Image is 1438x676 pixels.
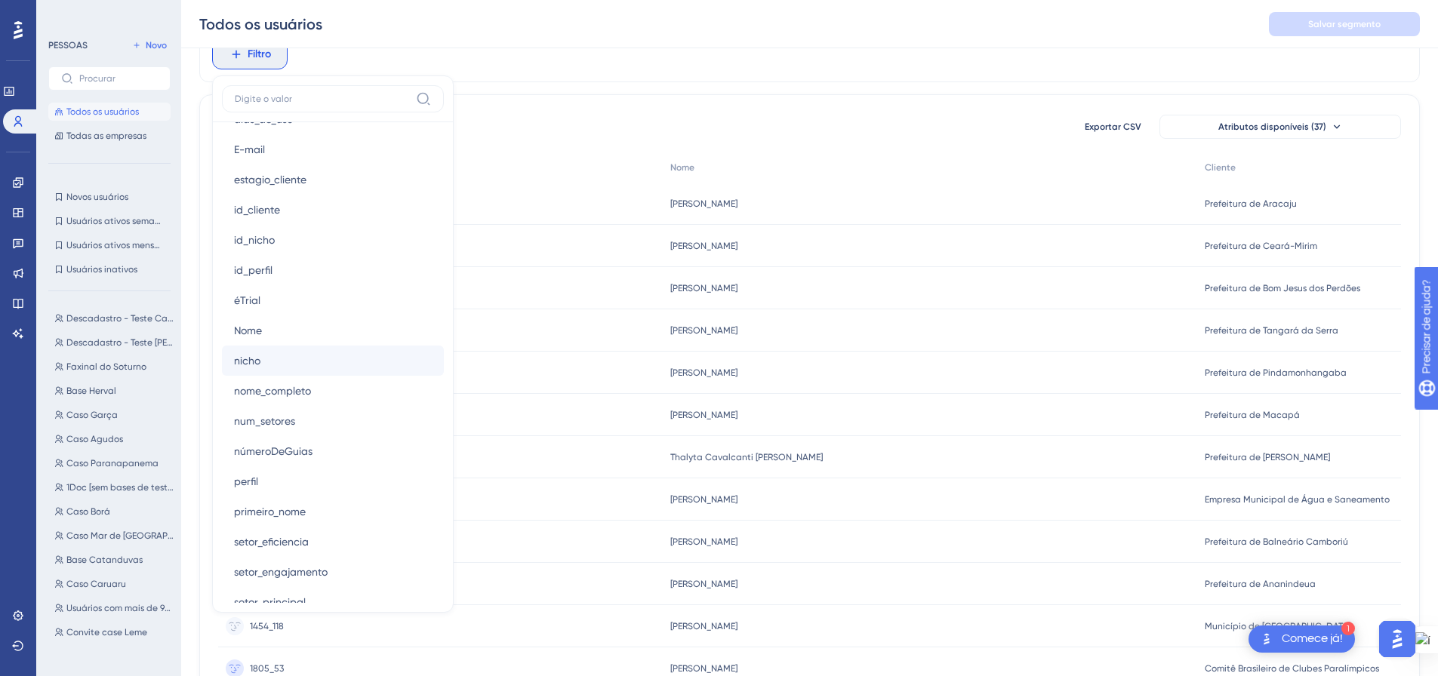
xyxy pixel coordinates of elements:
[1205,198,1297,209] font: Prefeitura de Aracaju
[222,164,444,195] button: estagio_cliente
[234,324,262,336] font: Nome
[48,478,180,496] button: 1Doc [sem bases de testes]
[222,134,444,164] button: E-mail
[1269,12,1420,36] button: Salvar segmento
[66,386,116,396] font: Base Herval
[66,530,211,541] font: Caso Mar de [GEOGRAPHIC_DATA]
[66,106,139,117] font: Todos os usuários
[1205,162,1236,173] font: Cliente
[66,361,146,372] font: Faxinal do Soturno
[222,496,444,527] button: primeiro_nome
[222,315,444,346] button: Nome
[1346,625,1350,633] font: 1
[48,309,180,327] button: Descadastro - Teste Carlos-1
[670,663,737,674] font: [PERSON_NAME]
[1258,630,1276,648] img: imagem-do-lançador-texto-alternativo
[146,40,167,51] font: Novo
[48,212,171,230] button: Usuários ativos semanais
[48,527,180,545] button: Caso Mar de [GEOGRAPHIC_DATA]
[235,93,410,105] input: Digite o valor
[1075,115,1150,139] button: Exportar CSV
[1205,452,1330,462] font: Prefeitura de [PERSON_NAME]
[234,294,260,306] font: éTrial
[66,264,137,275] font: Usuários inativos
[1205,283,1360,293] font: Prefeitura de Bom Jesus dos Perdões
[66,434,123,444] font: Caso Agudos
[66,337,222,348] font: Descadastro - Teste [PERSON_NAME]
[234,596,306,608] font: setor_principal
[670,283,737,293] font: [PERSON_NAME]
[670,367,737,378] font: [PERSON_NAME]
[1205,494,1390,505] font: Empresa Municipal de Água e Saneamento
[48,551,180,569] button: Base Catanduvas
[234,445,313,457] font: númeroDeGuias
[66,216,172,226] font: Usuários ativos semanais
[1205,410,1300,420] font: Prefeitura de Macapá
[48,127,171,145] button: Todas as empresas
[128,36,171,54] button: Novo
[48,430,180,448] button: Caso Agudos
[222,255,444,285] button: id_perfil
[66,240,166,250] font: Usuários ativos mensais
[222,285,444,315] button: éTrial
[66,410,118,420] font: Caso Garça
[48,236,171,254] button: Usuários ativos mensais
[66,131,146,141] font: Todas as empresas
[670,536,737,547] font: [PERSON_NAME]
[222,436,444,466] button: númeroDeGuias
[1085,121,1141,132] font: Exportar CSV
[234,204,280,216] font: id_cliente
[1205,579,1316,589] font: Prefeitura de Ananindeua
[250,621,284,631] font: 1454_118
[670,494,737,505] font: [PERSON_NAME]
[66,313,189,324] font: Descadastro - Teste Carlos-1
[48,623,180,641] button: Convite case Leme
[248,48,271,60] font: Filtro
[222,346,444,376] button: nicho
[48,599,180,617] button: Usuários com mais de 90 dias
[222,195,444,225] button: id_cliente
[250,663,284,674] font: 1805_53
[1282,632,1343,644] font: Comece já!
[234,415,295,427] font: num_setores
[670,452,823,462] font: Thalyta Cavalcanti [PERSON_NAME]
[212,39,288,69] button: Filtro
[222,376,444,406] button: nome_completo
[66,555,143,565] font: Base Catanduvas
[670,162,694,173] font: Nome
[1205,367,1347,378] font: Prefeitura de Pindamonhangaba
[234,234,275,246] font: id_nicho
[66,579,126,589] font: Caso Caruaru
[234,536,309,548] font: setor_eficiencia
[670,621,737,631] font: [PERSON_NAME]
[234,174,306,186] font: estagio_cliente
[79,73,158,84] input: Procurar
[66,482,179,493] font: 1Doc [sem bases de testes]
[234,264,273,276] font: id_perfil
[234,505,306,518] font: primeiro_nome
[66,506,110,517] font: Caso Borá
[222,406,444,436] button: num_setores
[1205,241,1317,251] font: Prefeitura de Ceará-Mirim
[48,406,180,424] button: Caso Garça
[1375,616,1420,662] iframe: Iniciador do Assistente de IA do UserGuiding
[48,103,171,121] button: Todos os usuários
[670,241,737,251] font: [PERSON_NAME]
[66,627,147,638] font: Convite case Leme
[1205,536,1348,547] font: Prefeitura de Balneário Camboriú
[222,557,444,587] button: setor_engajamento
[670,198,737,209] font: [PERSON_NAME]
[1249,625,1355,653] div: Abra a lista de verificação Comece!, módulos restantes: 1
[222,225,444,255] button: id_nicho
[48,382,180,400] button: Base Herval
[48,358,180,376] button: Faxinal do Soturno
[1159,115,1401,139] button: Atributos disponíveis (37)
[66,192,128,202] font: Novos usuários
[48,575,180,593] button: Caso Caruaru
[670,325,737,336] font: [PERSON_NAME]
[234,385,311,397] font: nome_completo
[670,410,737,420] font: [PERSON_NAME]
[66,458,159,469] font: Caso Paranapanema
